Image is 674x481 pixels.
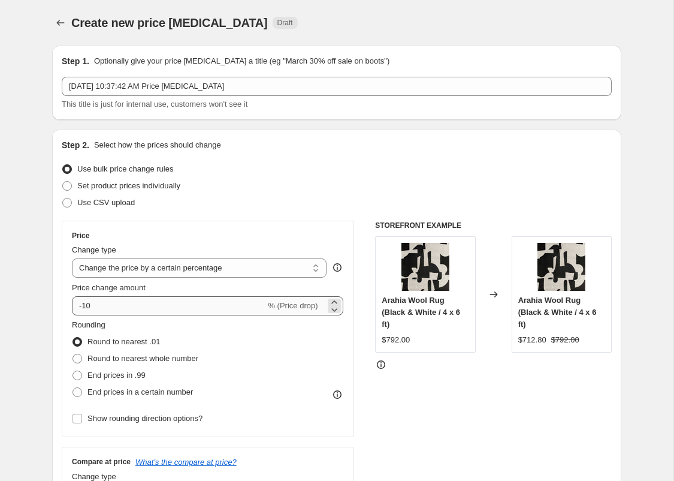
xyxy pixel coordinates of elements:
span: Change type [72,472,116,481]
span: Set product prices individually [77,181,180,190]
h6: STOREFRONT EXAMPLE [375,221,612,230]
span: Use CSV upload [77,198,135,207]
span: Change type [72,245,116,254]
span: $712.80 [518,335,546,344]
img: FB1A7C25-D1D1-4188-A97E-37B20B6C96E7_80x.jpg [537,243,585,291]
span: Round to nearest whole number [87,354,198,363]
span: Round to nearest .01 [87,337,160,346]
input: -15 [72,296,265,315]
span: Rounding [72,320,105,329]
div: help [331,261,343,273]
span: Arahia Wool Rug (Black & White / 4 x 6 ft) [518,296,597,329]
span: % (Price drop) [268,301,318,310]
span: Arahia Wool Rug (Black & White / 4 x 6 ft) [382,296,460,329]
span: Draft [277,18,293,28]
span: End prices in .99 [87,371,146,380]
h3: Price [72,231,89,240]
span: This title is just for internal use, customers won't see it [62,100,247,109]
h2: Step 2. [62,139,89,151]
h3: Compare at price [72,457,131,467]
span: $792.00 [551,335,579,344]
p: Optionally give your price [MEDICAL_DATA] a title (eg "March 30% off sale on boots") [94,55,389,67]
img: FB1A7C25-D1D1-4188-A97E-37B20B6C96E7_80x.jpg [401,243,449,291]
span: $792.00 [382,335,410,344]
span: Show rounding direction options? [87,414,202,423]
button: Price change jobs [52,14,69,31]
h2: Step 1. [62,55,89,67]
span: Price change amount [72,283,146,292]
p: Select how the prices should change [94,139,221,151]
span: Create new price [MEDICAL_DATA] [71,16,268,29]
span: Use bulk price change rules [77,164,173,173]
span: End prices in a certain number [87,387,193,396]
input: 30% off holiday sale [62,77,612,96]
button: What's the compare at price? [135,458,237,467]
